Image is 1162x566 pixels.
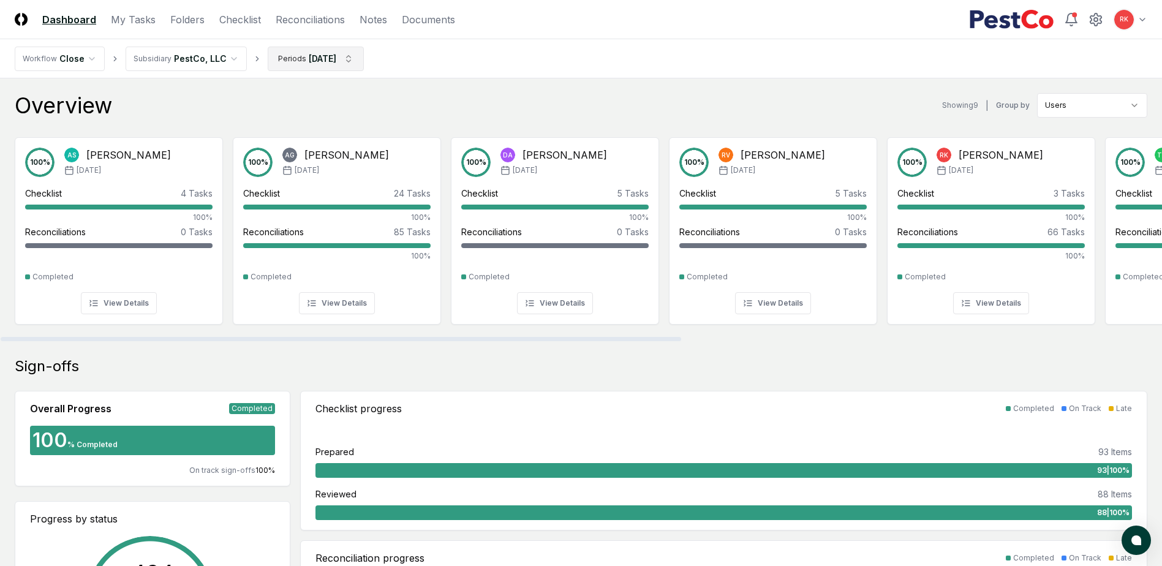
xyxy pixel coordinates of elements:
[86,148,171,162] div: [PERSON_NAME]
[295,165,319,176] span: [DATE]
[617,187,649,200] div: 5 Tasks
[1069,553,1101,564] div: On Track
[969,10,1054,29] img: PestCo logo
[15,357,1147,376] div: Sign-offs
[523,148,607,162] div: [PERSON_NAME]
[996,102,1030,109] label: Group by
[617,225,649,238] div: 0 Tasks
[111,12,156,27] a: My Tasks
[278,53,306,64] div: Periods
[67,151,76,160] span: AS
[953,292,1029,314] button: View Details
[461,187,498,200] div: Checklist
[1013,403,1054,414] div: Completed
[942,100,978,111] div: Showing 9
[503,151,513,160] span: DA
[77,165,101,176] span: [DATE]
[469,271,510,282] div: Completed
[255,466,275,475] span: 100 %
[402,12,455,27] a: Documents
[81,292,157,314] button: View Details
[32,271,74,282] div: Completed
[30,431,67,450] div: 100
[1115,187,1152,200] div: Checklist
[219,12,261,27] a: Checklist
[25,225,86,238] div: Reconciliations
[897,212,1085,223] div: 100%
[285,151,295,160] span: AG
[1054,187,1085,200] div: 3 Tasks
[1097,507,1130,518] span: 88 | 100 %
[394,187,431,200] div: 24 Tasks
[897,187,934,200] div: Checklist
[25,212,213,223] div: 100%
[30,401,111,416] div: Overall Progress
[243,225,304,238] div: Reconciliations
[986,99,989,112] div: |
[243,187,280,200] div: Checklist
[1098,488,1132,500] div: 88 Items
[461,225,522,238] div: Reconciliations
[461,212,649,223] div: 100%
[30,511,275,526] div: Progress by status
[1116,403,1132,414] div: Late
[735,292,811,314] button: View Details
[276,12,345,27] a: Reconciliations
[1047,225,1085,238] div: 66 Tasks
[243,212,431,223] div: 100%
[1122,526,1151,555] button: atlas-launcher
[451,127,659,325] a: 100%DA[PERSON_NAME][DATE]Checklist5 Tasks100%Reconciliations0 TasksCompletedView Details
[300,391,1147,530] a: Checklist progressCompletedOn TrackLatePrepared93 Items93|100%Reviewed88 Items88|100%
[679,212,867,223] div: 100%
[897,225,958,238] div: Reconciliations
[170,12,205,27] a: Folders
[517,292,593,314] button: View Details
[731,165,755,176] span: [DATE]
[1120,15,1128,24] span: RK
[134,53,172,64] div: Subsidiary
[25,187,62,200] div: Checklist
[299,292,375,314] button: View Details
[67,439,118,450] div: % Completed
[181,225,213,238] div: 0 Tasks
[304,148,389,162] div: [PERSON_NAME]
[315,401,402,416] div: Checklist progress
[189,466,255,475] span: On track sign-offs
[679,187,716,200] div: Checklist
[949,165,973,176] span: [DATE]
[959,148,1043,162] div: [PERSON_NAME]
[905,271,946,282] div: Completed
[940,151,948,160] span: RK
[394,225,431,238] div: 85 Tasks
[42,12,96,27] a: Dashboard
[233,127,441,325] a: 100%AG[PERSON_NAME][DATE]Checklist24 Tasks100%Reconciliations85 Tasks100%CompletedView Details
[1097,465,1130,476] span: 93 | 100 %
[268,47,364,71] button: Periods[DATE]
[315,488,357,500] div: Reviewed
[15,47,364,71] nav: breadcrumb
[722,151,730,160] span: RV
[23,53,57,64] div: Workflow
[1069,403,1101,414] div: On Track
[669,127,877,325] a: 100%RV[PERSON_NAME][DATE]Checklist5 Tasks100%Reconciliations0 TasksCompletedView Details
[741,148,825,162] div: [PERSON_NAME]
[887,127,1095,325] a: 100%RK[PERSON_NAME][DATE]Checklist3 Tasks100%Reconciliations66 Tasks100%CompletedView Details
[836,187,867,200] div: 5 Tasks
[513,165,537,176] span: [DATE]
[1113,9,1135,31] button: RK
[1013,553,1054,564] div: Completed
[15,93,112,118] div: Overview
[309,52,336,65] div: [DATE]
[15,13,28,26] img: Logo
[897,251,1085,262] div: 100%
[15,127,223,325] a: 100%AS[PERSON_NAME][DATE]Checklist4 Tasks100%Reconciliations0 TasksCompletedView Details
[229,403,275,414] div: Completed
[315,551,424,565] div: Reconciliation progress
[687,271,728,282] div: Completed
[835,225,867,238] div: 0 Tasks
[360,12,387,27] a: Notes
[251,271,292,282] div: Completed
[679,225,740,238] div: Reconciliations
[243,251,431,262] div: 100%
[1116,553,1132,564] div: Late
